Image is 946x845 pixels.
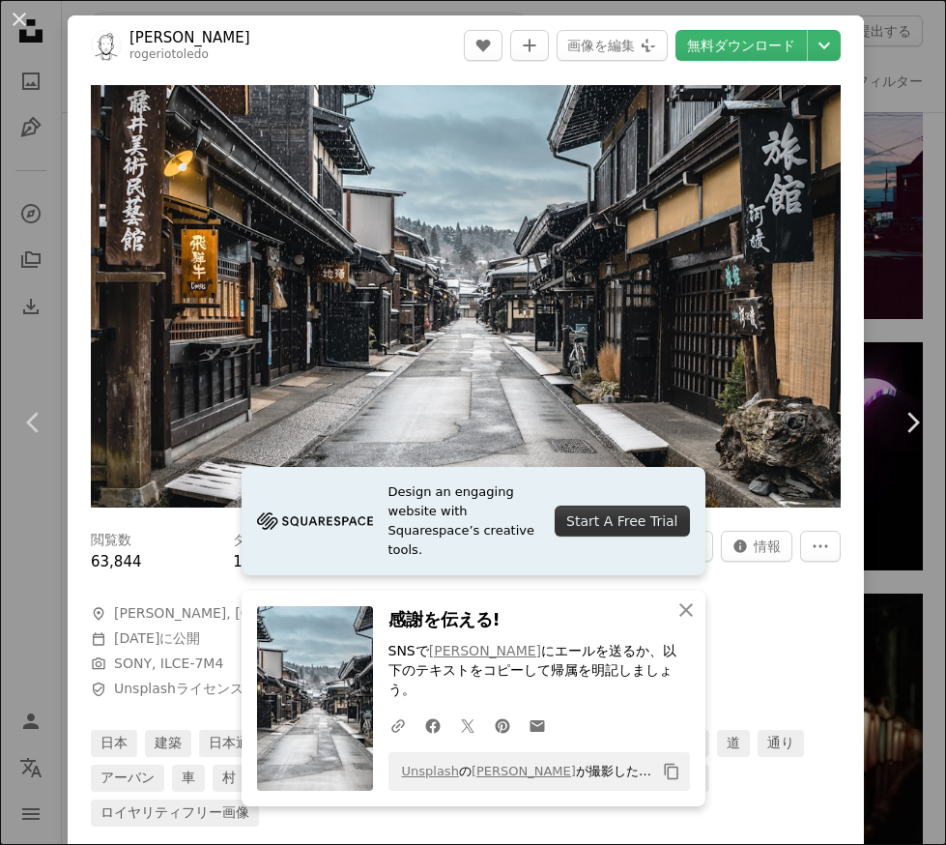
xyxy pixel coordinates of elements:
[388,642,690,700] p: SNSで にエールを送るか、以下のテキストをコピーして帰属を明記しましょう。
[233,531,328,550] h3: ダウンロード数
[257,507,373,536] img: file-1705255347840-230a6ab5bca9image
[800,531,841,562] button: その他のアクション
[450,706,485,744] a: Twitterでシェアする
[392,756,655,787] span: の が撮影した写真
[878,330,946,515] a: 次へ
[114,604,528,624] span: [PERSON_NAME], [GEOGRAPHIC_DATA], [GEOGRAPHIC_DATA]
[557,30,668,61] button: 画像を編集
[510,30,549,61] button: コレクションに追加する
[172,765,205,792] a: 車
[114,630,200,646] span: に公開
[675,30,807,61] a: 無料ダウンロード
[402,764,459,778] a: Unsplash
[91,730,137,757] a: 日本
[91,800,259,827] a: ロイヤリティフリー画像
[145,730,191,757] a: 建築
[520,706,555,744] a: Eメールでシェアする
[233,553,274,570] span: 1,728
[91,85,841,508] img: 雪が降るアジアの都市の狭い通り
[114,681,244,696] a: Unsplashライセンス
[555,506,689,537] div: Start A Free Trial
[416,706,450,744] a: Facebookでシェアする
[91,531,131,550] h3: 閲覧数
[429,643,541,658] a: [PERSON_NAME]
[754,532,781,561] span: 情報
[91,30,122,61] img: Rogério Toledoのプロフィールを見る
[91,85,841,508] button: この画像でズームインする
[388,606,690,634] h3: 感謝を伝える!
[721,531,792,562] button: この画像に関する統計
[464,30,502,61] button: いいね！
[758,730,804,757] a: 通り
[388,482,540,560] span: Design an engaging website with Squarespace’s creative tools.
[808,30,841,61] button: ダウンロードサイズを選択してください
[114,655,223,674] button: SONY, ILCE-7M4
[199,730,272,757] a: 日本通り
[91,765,164,792] a: アーバン
[717,730,750,757] a: 道
[472,764,576,778] a: [PERSON_NAME]
[485,706,520,744] a: Pinterestでシェアする
[129,28,250,47] a: [PERSON_NAME]
[242,467,705,575] a: Design an engaging website with Squarespace’s creative tools.Start A Free Trial
[655,755,688,788] button: クリップボードにコピーする
[213,765,245,792] a: 村
[114,630,159,646] time: 2023年2月21日 3:25:06 JST
[91,553,142,570] span: 63,844
[114,680,379,699] span: の下、無料で利用可能
[129,47,209,61] a: rogeriotoledo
